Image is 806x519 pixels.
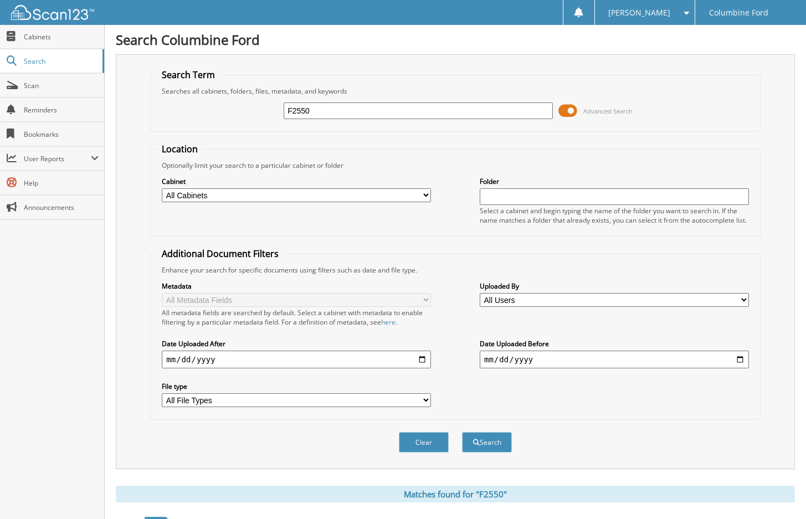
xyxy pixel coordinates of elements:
div: Searches all cabinets, folders, files, metadata, and keywords [156,86,754,96]
h1: Search Columbine Ford [116,30,795,49]
div: Select a cabinet and begin typing the name of the folder you want to search in. If the name match... [480,206,749,225]
div: Optionally limit your search to a particular cabinet or folder [156,161,754,170]
label: Date Uploaded After [162,339,431,348]
span: Cabinets [24,32,99,42]
span: User Reports [24,154,91,163]
span: [PERSON_NAME] [608,9,670,16]
span: Announcements [24,203,99,212]
img: scan123-logo-white.svg [11,5,94,20]
legend: Location [156,143,203,155]
input: end [480,351,749,368]
span: Bookmarks [24,130,99,139]
div: All metadata fields are searched by default. Select a cabinet with metadata to enable filtering b... [162,308,431,327]
label: Metadata [162,281,431,291]
span: Help [24,178,99,188]
legend: Additional Document Filters [156,248,284,260]
label: File type [162,382,431,391]
span: Advanced Search [583,107,633,115]
div: Enhance your search for specific documents using filters such as date and file type. [156,265,754,275]
button: Clear [399,432,449,453]
label: Date Uploaded Before [480,339,749,348]
legend: Search Term [156,69,220,81]
a: here [381,317,396,327]
span: Scan [24,81,99,90]
span: Reminders [24,105,99,115]
span: Columbine Ford [709,9,768,16]
input: start [162,351,431,368]
button: Search [462,432,512,453]
label: Folder [480,177,749,186]
div: Matches found for "F2550" [116,486,795,502]
span: Search [24,56,97,66]
label: Cabinet [162,177,431,186]
label: Uploaded By [480,281,749,291]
